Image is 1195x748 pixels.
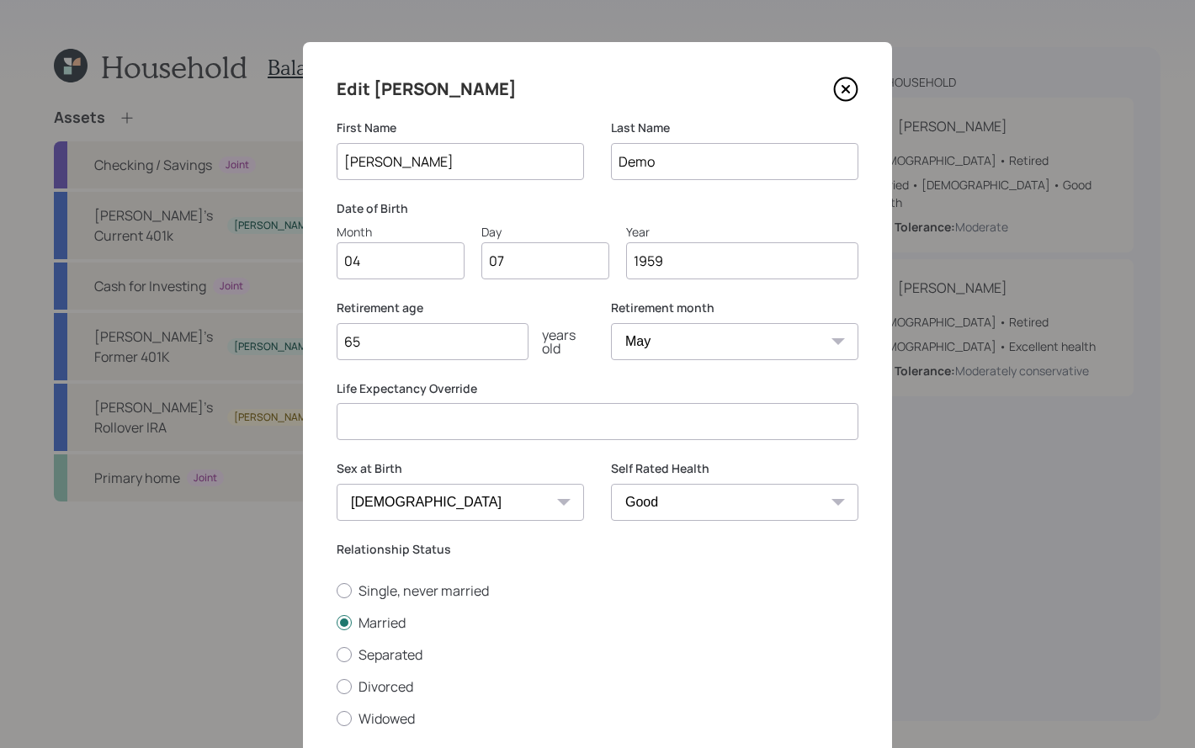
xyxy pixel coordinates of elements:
label: Life Expectancy Override [337,380,858,397]
input: Day [481,242,609,279]
label: Last Name [611,119,858,136]
div: Year [626,223,858,241]
label: Single, never married [337,581,858,600]
label: Divorced [337,677,858,696]
label: Relationship Status [337,541,858,558]
label: Widowed [337,709,858,728]
label: Retirement month [611,300,858,316]
label: Date of Birth [337,200,858,217]
label: Married [337,613,858,632]
label: Retirement age [337,300,584,316]
div: Day [481,223,609,241]
label: Separated [337,645,858,664]
label: First Name [337,119,584,136]
label: Self Rated Health [611,460,858,477]
h4: Edit [PERSON_NAME] [337,76,517,103]
label: Sex at Birth [337,460,584,477]
input: Year [626,242,858,279]
div: years old [528,328,584,355]
div: Month [337,223,465,241]
input: Month [337,242,465,279]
